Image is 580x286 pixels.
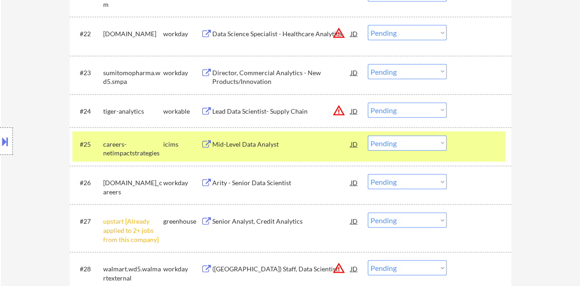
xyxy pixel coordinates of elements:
[163,140,201,149] div: icims
[350,213,359,229] div: JD
[350,64,359,81] div: JD
[350,174,359,191] div: JD
[350,25,359,42] div: JD
[212,29,351,38] div: Data Science Specialist - Healthcare Analytics
[212,107,351,116] div: Lead Data Scientist- Supply Chain
[80,29,96,38] div: #22
[103,264,163,282] div: walmart.wd5.walmartexternal
[332,262,345,275] button: warning_amber
[163,107,201,116] div: workable
[350,260,359,277] div: JD
[332,27,345,39] button: warning_amber
[163,264,201,274] div: workday
[163,217,201,226] div: greenhouse
[350,103,359,119] div: JD
[332,104,345,117] button: warning_amber
[163,68,201,77] div: workday
[80,264,96,274] div: #28
[103,217,163,244] div: upstart [Already applied to 2+ jobs from this company]
[212,264,351,274] div: ([GEOGRAPHIC_DATA]) Staff, Data Scientist
[350,136,359,152] div: JD
[103,29,163,38] div: [DOMAIN_NAME]
[212,178,351,187] div: Arity - Senior Data Scientist
[212,140,351,149] div: Mid-Level Data Analyst
[163,29,201,38] div: workday
[163,178,201,187] div: workday
[212,217,351,226] div: Senior Analyst, Credit Analytics
[212,68,351,86] div: Director, Commercial Analytics - New Products/Innovation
